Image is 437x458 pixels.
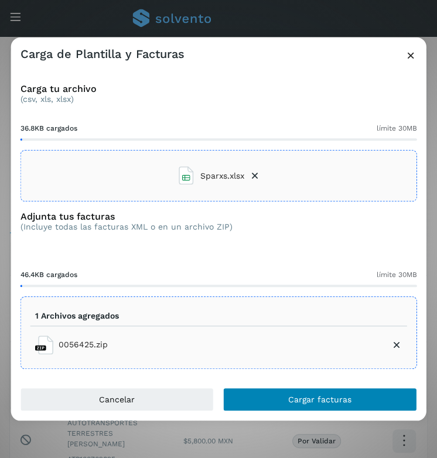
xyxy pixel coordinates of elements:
[21,94,417,104] p: (csv, xls, xlsx)
[21,83,417,94] h3: Carga tu archivo
[376,269,416,280] span: límite 30MB
[21,388,214,411] button: Cancelar
[376,123,416,134] span: límite 30MB
[59,339,108,351] span: 0056425.zip
[200,170,244,182] span: Sparxs.xlsx
[21,47,185,61] h3: Carga de Plantilla y Facturas
[21,123,77,134] span: 36.8KB cargados
[21,211,233,222] h3: Adjunta tus facturas
[223,388,416,411] button: Cargar facturas
[35,311,119,321] p: 1 Archivos agregados
[21,269,77,280] span: 46.4KB cargados
[288,395,351,404] span: Cargar facturas
[99,395,135,404] span: Cancelar
[21,222,233,232] p: (Incluye todas las facturas XML o en un archivo ZIP)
